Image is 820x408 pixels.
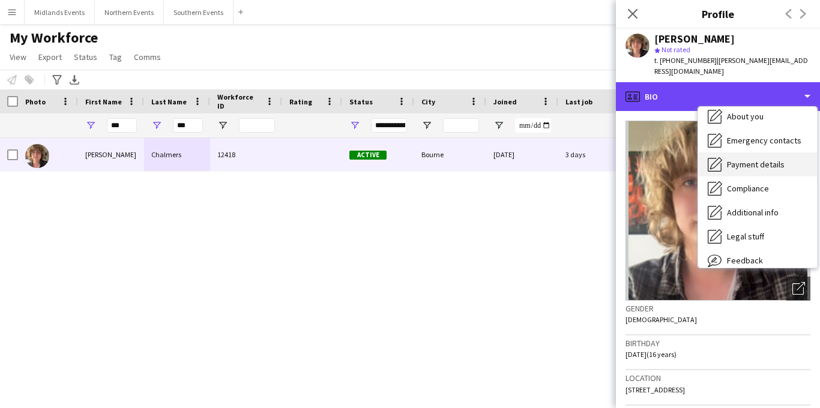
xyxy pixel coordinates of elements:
h3: Location [626,373,810,383]
div: [DATE] [486,138,558,171]
span: | [PERSON_NAME][EMAIL_ADDRESS][DOMAIN_NAME] [654,56,808,76]
span: Comms [134,52,161,62]
div: 12418 [210,138,282,171]
span: Payment details [727,159,785,170]
span: Compliance [727,183,769,194]
span: Not rated [662,45,690,54]
span: Rating [289,97,312,106]
button: Open Filter Menu [349,120,360,131]
span: Status [349,97,373,106]
div: Compliance [698,176,817,200]
button: Open Filter Menu [217,120,228,131]
div: [PERSON_NAME] [78,138,144,171]
a: Status [69,49,102,65]
h3: Gender [626,303,810,314]
div: Payment details [698,152,817,176]
span: Export [38,52,62,62]
button: Open Filter Menu [493,120,504,131]
span: Status [74,52,97,62]
input: Last Name Filter Input [173,118,203,133]
span: Emergency contacts [727,135,801,146]
span: My Workforce [10,29,98,47]
div: Open photos pop-in [786,277,810,301]
a: View [5,49,31,65]
input: Joined Filter Input [515,118,551,133]
input: First Name Filter Input [107,118,137,133]
button: Open Filter Menu [151,120,162,131]
app-action-btn: Advanced filters [50,73,64,87]
div: 3 days [558,138,630,171]
button: Open Filter Menu [85,120,96,131]
h3: Profile [616,6,820,22]
span: [DATE] (16 years) [626,350,677,359]
span: Active [349,151,387,160]
button: Open Filter Menu [421,120,432,131]
div: Chalmers [144,138,210,171]
div: Bio [616,82,820,111]
input: City Filter Input [443,118,479,133]
span: Last Name [151,97,187,106]
span: t. [PHONE_NUMBER] [654,56,717,65]
div: Legal stuff [698,224,817,248]
img: Tom Chalmers [25,144,49,168]
span: First Name [85,97,122,106]
h3: Birthday [626,338,810,349]
app-action-btn: Export XLSX [67,73,82,87]
img: Crew avatar or photo [626,121,810,301]
a: Tag [104,49,127,65]
span: About you [727,111,764,122]
span: Legal stuff [727,231,764,242]
button: Midlands Events [25,1,95,24]
span: City [421,97,435,106]
div: Feedback [698,248,817,272]
span: Joined [493,97,517,106]
a: Comms [129,49,166,65]
div: About you [698,104,817,128]
div: [PERSON_NAME] [654,34,735,44]
span: Photo [25,97,46,106]
div: Bourne [414,138,486,171]
span: [STREET_ADDRESS] [626,385,685,394]
span: View [10,52,26,62]
span: Workforce ID [217,92,261,110]
a: Export [34,49,67,65]
span: Additional info [727,207,779,218]
span: Last job [565,97,592,106]
span: Tag [109,52,122,62]
div: Emergency contacts [698,128,817,152]
button: Northern Events [95,1,164,24]
span: [DEMOGRAPHIC_DATA] [626,315,697,324]
button: Southern Events [164,1,234,24]
span: Feedback [727,255,763,266]
div: Additional info [698,200,817,224]
input: Workforce ID Filter Input [239,118,275,133]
